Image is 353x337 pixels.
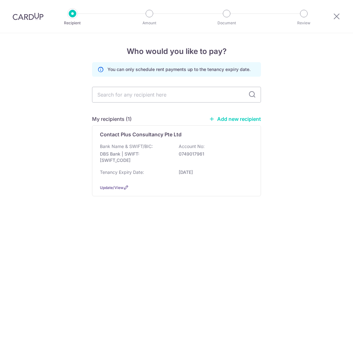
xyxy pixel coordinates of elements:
p: You can only schedule rent payments up to the tenancy expiry date. [107,66,251,73]
p: Document [203,20,250,26]
p: Bank Name & SWIFT/BIC: [100,143,153,150]
p: [DATE] [179,169,249,175]
p: 0749017961 [179,151,249,157]
img: CardUp [13,13,43,20]
input: Search for any recipient here [92,87,261,103]
h4: Who would you like to pay? [92,46,261,57]
p: Contact Plus Consultancy Pte Ltd [100,131,182,138]
a: Add new recipient [209,116,261,122]
p: DBS Bank | SWIFT: [SWIFT_CODE] [100,151,171,163]
p: Tenancy Expiry Date: [100,169,144,175]
h5: My recipients (1) [92,115,132,123]
p: Amount [126,20,173,26]
p: Account No: [179,143,205,150]
iframe: Opens a widget where you can find more information [312,318,347,334]
a: Update/View [100,185,124,190]
p: Recipient [49,20,96,26]
p: Review [281,20,327,26]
